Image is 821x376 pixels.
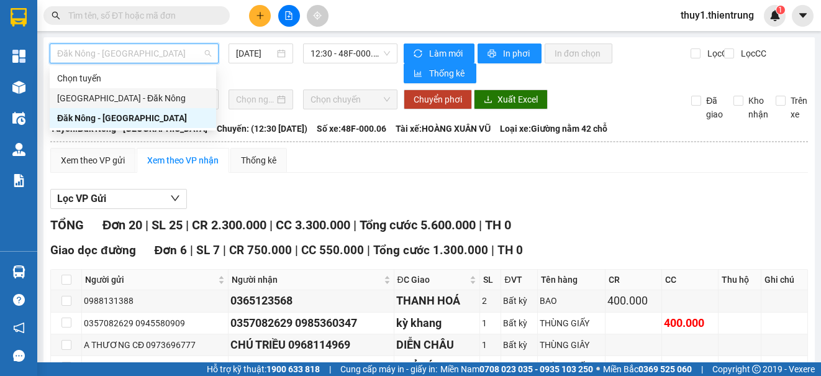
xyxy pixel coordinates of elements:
[671,7,764,23] span: thuy1.thientrung
[270,218,273,232] span: |
[480,270,501,290] th: SL
[11,8,27,27] img: logo-vxr
[295,243,298,257] span: |
[404,89,472,109] button: Chuyển phơi
[230,336,391,354] div: CHÚ TRIỀU 0968114969
[761,270,807,290] th: Ghi chú
[57,91,209,105] div: [GEOGRAPHIC_DATA] - Đăk Nông
[662,270,719,290] th: CC
[429,47,465,60] span: Làm mới
[236,47,274,60] input: 12/09/2025
[50,68,216,88] div: Chọn tuyến
[50,88,216,108] div: Hà Nội - Đăk Nông
[50,189,187,209] button: Lọc VP Gửi
[170,193,180,203] span: down
[84,338,226,352] div: A THƯƠNG CĐ 0973696777
[503,47,532,60] span: In phơi
[102,218,142,232] span: Đơn 20
[603,362,692,376] span: Miền Bắc
[482,316,499,330] div: 1
[68,9,215,22] input: Tìm tên, số ĐT hoặc mã đơn
[491,243,494,257] span: |
[503,294,535,308] div: Bất kỳ
[478,44,542,63] button: printerIn phơi
[797,10,809,21] span: caret-down
[13,294,25,306] span: question-circle
[503,360,535,374] div: Bất kỳ
[396,336,478,354] div: DIỄN CHÂU
[192,218,266,232] span: CR 2.300.000
[497,93,538,106] span: Xuất Excel
[414,69,424,79] span: bar-chart
[61,154,125,167] div: Xem theo VP gửi
[540,360,604,374] div: THÙNG GIẤY
[396,358,478,375] div: PHỦ LÝ
[236,93,274,106] input: Chọn ngày
[479,364,593,374] strong: 0708 023 035 - 0935 103 250
[278,5,300,27] button: file-add
[57,191,106,206] span: Lọc VP Gửi
[329,362,331,376] span: |
[12,50,25,63] img: dashboard-icon
[12,81,25,94] img: warehouse-icon
[429,66,466,80] span: Thống kê
[155,243,188,257] span: Đơn 6
[152,218,183,232] span: SL 25
[85,273,215,287] span: Người gửi
[84,294,226,308] div: 0988131388
[84,360,226,374] div: 0359359744
[50,218,84,232] span: TỔNG
[769,10,781,21] img: icon-new-feature
[440,362,593,376] span: Miền Nam
[482,360,499,374] div: 1
[500,122,607,135] span: Loại xe: Giường nằm 42 chỗ
[701,362,703,376] span: |
[607,292,660,310] div: 400.000
[538,270,606,290] th: Tên hàng
[230,358,391,375] div: 0947666733
[284,11,293,20] span: file-add
[701,94,728,121] span: Đã giao
[311,44,390,63] span: 12:30 - 48F-000.06
[786,94,812,121] span: Trên xe
[397,273,468,287] span: ĐC Giao
[276,218,350,232] span: CC 3.300.000
[479,218,482,232] span: |
[596,367,600,372] span: ⚪️
[12,265,25,278] img: warehouse-icon
[317,122,386,135] span: Số xe: 48F-000.06
[396,314,478,332] div: kỳ khang
[540,294,604,308] div: BAO
[249,5,271,27] button: plus
[301,243,364,257] span: CC 550.000
[12,143,25,156] img: warehouse-icon
[207,362,320,376] span: Hỗ trợ kỹ thuật:
[540,316,604,330] div: THÙNG GIẤY
[503,316,535,330] div: Bất kỳ
[50,108,216,128] div: Đăk Nông - Hà Nội
[12,112,25,125] img: warehouse-icon
[311,90,390,109] span: Chọn chuyến
[186,218,189,232] span: |
[488,49,498,59] span: printer
[313,11,322,20] span: aim
[702,47,735,60] span: Lọc CR
[145,218,148,232] span: |
[485,218,511,232] span: TH 0
[792,5,814,27] button: caret-down
[719,270,761,290] th: Thu hộ
[52,11,60,20] span: search
[353,218,356,232] span: |
[743,94,773,121] span: Kho nhận
[57,44,211,63] span: Đăk Nông - Hà Nội
[230,314,391,332] div: 0357082629 0985360347
[607,358,660,375] div: 250.000
[414,49,424,59] span: sync
[196,243,220,257] span: SL 7
[147,154,219,167] div: Xem theo VP nhận
[266,364,320,374] strong: 1900 633 818
[404,44,474,63] button: syncLàm mới
[13,322,25,334] span: notification
[307,5,329,27] button: aim
[482,294,499,308] div: 2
